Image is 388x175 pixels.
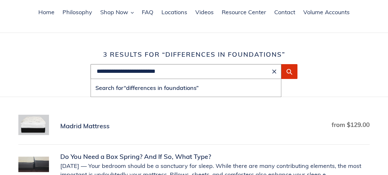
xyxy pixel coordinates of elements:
a: Volume Accounts [300,8,353,17]
button: Clear search term [270,68,278,75]
span: FAQ [142,8,153,16]
span: Resource Center [222,8,266,16]
a: Home [35,8,58,17]
a: Locations [158,8,190,17]
span: Home [38,8,54,16]
span: Philosophy [63,8,92,16]
a: Contact [271,8,298,17]
button: Search for“differences in foundations” [91,79,281,97]
span: Volume Accounts [303,8,350,16]
a: FAQ [139,8,157,17]
button: Shop Now [97,8,137,17]
input: Search [91,64,281,79]
a: Madrid Mattress [18,115,370,138]
span: Contact [274,8,295,16]
h1: 3 results for “differences in foundations” [18,51,370,58]
span: “differences in foundations” [124,84,199,92]
a: Philosophy [59,8,95,17]
span: Videos [195,8,214,16]
a: Resource Center [218,8,269,17]
button: Submit [281,64,297,79]
span: Shop Now [100,8,128,16]
span: Locations [161,8,187,16]
a: Videos [192,8,217,17]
